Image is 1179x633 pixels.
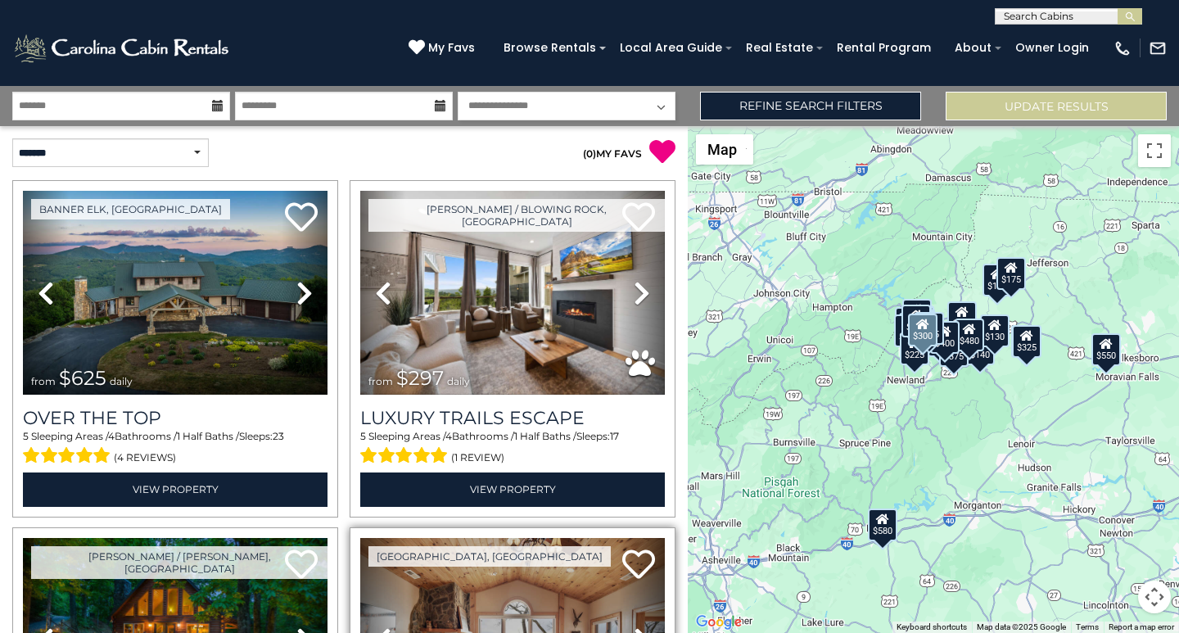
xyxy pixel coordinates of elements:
span: 1 Half Baths / [177,430,239,442]
a: Rental Program [829,35,939,61]
a: Banner Elk, [GEOGRAPHIC_DATA] [31,199,230,219]
span: from [31,375,56,387]
button: Keyboard shortcuts [897,622,967,633]
div: $325 [1012,325,1041,358]
div: $130 [980,314,1010,347]
div: $400 [930,320,960,353]
span: 1 Half Baths / [514,430,576,442]
div: $225 [900,332,929,365]
img: thumbnail_168695581.jpeg [360,191,665,395]
a: Refine Search Filters [700,92,921,120]
a: Local Area Guide [612,35,730,61]
a: Add to favorites [285,201,318,236]
div: $480 [955,318,984,350]
span: $625 [59,366,106,390]
span: 4 [445,430,452,442]
a: My Favs [409,39,479,57]
span: My Favs [428,39,475,57]
div: $625 [915,312,944,345]
a: Add to favorites [622,548,655,583]
span: Map data ©2025 Google [977,622,1066,631]
span: (4 reviews) [114,447,176,468]
div: $125 [902,298,932,331]
div: Sleeping Areas / Bathrooms / Sleeps: [360,429,665,468]
button: Change map style [696,134,753,165]
span: 5 [360,430,366,442]
div: $175 [996,256,1026,289]
button: Toggle fullscreen view [1138,134,1171,167]
a: [PERSON_NAME] / [PERSON_NAME], [GEOGRAPHIC_DATA] [31,546,327,579]
a: [PERSON_NAME] / Blowing Rock, [GEOGRAPHIC_DATA] [368,199,665,232]
span: $297 [396,366,444,390]
img: thumbnail_167153549.jpeg [23,191,327,395]
a: Real Estate [738,35,821,61]
span: Map [707,141,737,158]
span: 4 [108,430,115,442]
a: About [946,35,1000,61]
img: Google [692,612,746,633]
a: Over The Top [23,407,327,429]
span: 0 [586,147,593,160]
a: (0)MY FAVS [583,147,642,160]
div: $580 [868,508,897,540]
span: 17 [610,430,619,442]
a: Terms [1076,622,1099,631]
a: Open this area in Google Maps (opens a new window) [692,612,746,633]
div: $140 [965,332,995,364]
span: daily [447,375,470,387]
img: mail-regular-white.png [1149,39,1167,57]
div: $175 [982,264,1012,296]
img: phone-regular-white.png [1113,39,1132,57]
div: $300 [908,314,937,346]
div: $550 [1091,332,1121,365]
a: Browse Rentals [495,35,604,61]
span: 23 [273,430,284,442]
div: Sleeping Areas / Bathrooms / Sleeps: [23,429,327,468]
div: $375 [939,333,969,366]
button: Update Results [946,92,1167,120]
span: daily [110,375,133,387]
span: 5 [23,430,29,442]
span: from [368,375,393,387]
button: Map camera controls [1138,581,1171,613]
a: [GEOGRAPHIC_DATA], [GEOGRAPHIC_DATA] [368,546,611,567]
a: Owner Login [1007,35,1097,61]
img: White-1-2.png [12,32,233,65]
div: $349 [947,301,977,334]
a: View Property [360,472,665,506]
div: $425 [901,304,931,337]
a: View Property [23,472,327,506]
a: Report a map error [1109,622,1174,631]
span: ( ) [583,147,596,160]
a: Luxury Trails Escape [360,407,665,429]
span: (1 review) [451,447,504,468]
div: $230 [894,314,924,346]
